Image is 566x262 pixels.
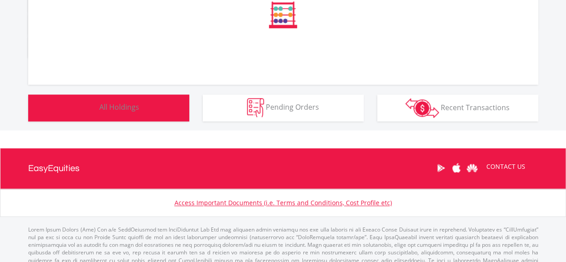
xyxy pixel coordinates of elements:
[441,102,510,112] span: Recent Transactions
[449,154,464,182] a: Apple
[99,102,139,112] span: All Holdings
[266,102,319,112] span: Pending Orders
[433,154,449,182] a: Google Play
[174,198,392,207] a: Access Important Documents (i.e. Terms and Conditions, Cost Profile etc)
[480,154,532,179] a: CONTACT US
[247,98,264,117] img: pending_instructions-wht.png
[28,148,80,189] a: EasyEquities
[405,98,439,118] img: transactions-zar-wht.png
[28,94,189,121] button: All Holdings
[203,94,364,121] button: Pending Orders
[78,98,98,117] img: holdings-wht.png
[377,94,538,121] button: Recent Transactions
[464,154,480,182] a: Huawei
